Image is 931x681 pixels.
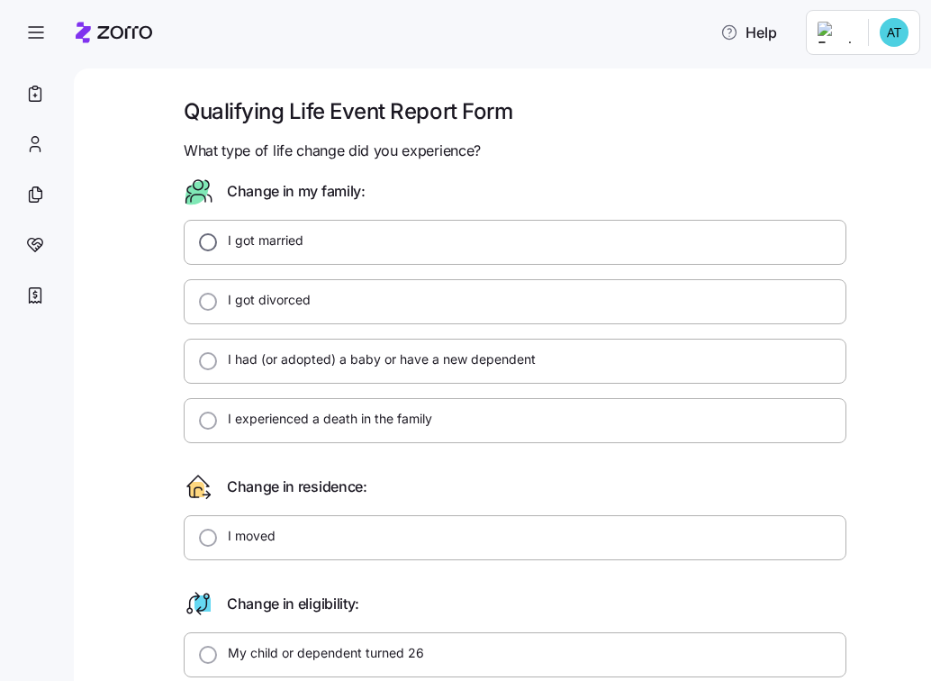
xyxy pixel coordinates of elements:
span: Change in eligibility: [227,593,359,615]
label: I got divorced [217,291,311,309]
h1: Qualifying Life Event Report Form [184,97,846,125]
span: What type of life change did you experience? [184,140,481,162]
label: My child or dependent turned 26 [217,644,424,662]
label: I got married [217,232,303,250]
span: Help [720,22,777,43]
img: Employer logo [818,22,854,43]
button: Help [706,14,791,50]
label: I moved [217,527,276,545]
span: Change in residence: [227,476,367,498]
label: I experienced a death in the family [217,410,432,428]
label: I had (or adopted) a baby or have a new dependent [217,350,536,368]
span: Change in my family: [227,180,366,203]
img: 119da9b09e10e96eb69a6652d8b44c65 [880,18,908,47]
